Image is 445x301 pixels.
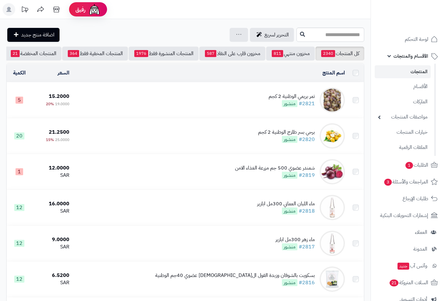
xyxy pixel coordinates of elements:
span: 25.0000 [55,137,69,143]
div: ماء اللبان العماني 300مل ابازير [257,200,315,208]
a: الملفات الرقمية [375,141,431,154]
span: منشور [282,208,297,215]
img: logo-2.png [402,17,439,30]
div: بسكويت بالشوفان وزبدة الفول ال[DEMOGRAPHIC_DATA] عضوي 40جم الوطنية [155,272,315,279]
span: منشور [282,279,297,286]
a: #2818 [299,207,315,215]
span: التحرير لسريع [264,31,289,39]
span: 12 [14,240,24,247]
a: #2816 [299,279,315,286]
span: 12 [14,204,24,211]
span: جديد [397,263,409,270]
div: SAR [34,172,69,179]
a: المراجعات والأسئلة3 [375,174,441,189]
span: 1976 [134,50,148,57]
span: 21 [11,50,20,57]
a: تحديثات المنصة [17,3,33,17]
span: 21.2500 [49,128,69,136]
img: بسكويت بالشوفان وزبدة الفول السوداني عضوي 40جم الوطنية [320,266,345,292]
img: برحي بسر طازج الوطنية 2 كجم [320,123,345,149]
div: برحي بسر طازج الوطنية 2 كجم [258,129,315,136]
a: #2819 [299,171,315,179]
a: مواصفات المنتجات [375,110,431,124]
span: منشور [282,100,297,107]
span: 587 [205,50,216,57]
a: المنتجات المنشورة فقط1976 [129,47,199,61]
span: وآتس آب [397,261,427,270]
a: المنتجات المخفية فقط364 [62,47,128,61]
span: 12 [14,276,24,283]
span: 15% [46,137,54,143]
span: 19.0000 [55,101,69,107]
span: المدونة [413,245,427,253]
a: المنتجات [375,65,431,78]
span: 2340 [321,50,335,57]
a: العملاء [375,225,441,240]
div: تمر بريمي الوطنية 2 كجم [269,93,315,100]
a: مخزون قارب على النفاذ587 [199,47,265,61]
a: الأقسام [375,80,431,93]
img: شمندر عضوي 500 جم مزرعة الغذاء الامن [320,159,345,184]
span: 5 [16,97,23,104]
span: 3 [384,179,392,186]
a: الطلبات1 [375,157,441,173]
span: المراجعات والأسئلة [384,177,428,186]
a: المنتجات المخفضة21 [5,47,61,61]
a: #2817 [299,243,315,251]
a: اضافة منتج جديد [7,28,60,42]
span: لوحة التحكم [405,35,428,44]
img: ai-face.png [88,3,101,16]
a: السلات المتروكة21 [375,275,441,290]
img: تمر بريمي الوطنية 2 كجم [320,87,345,113]
span: 811 [272,50,283,57]
a: طلبات الإرجاع [375,191,441,206]
a: الماركات [375,95,431,109]
a: كل المنتجات2340 [315,47,364,61]
div: 12.0000 [34,164,69,172]
a: إشعارات التحويلات البنكية [375,208,441,223]
span: طلبات الإرجاع [403,194,428,203]
a: مخزون منتهي811 [266,47,315,61]
span: منشور [282,243,297,250]
a: خيارات المنتجات [375,125,431,139]
span: 20 [14,132,24,139]
span: العملاء [415,228,427,237]
span: اضافة منتج جديد [21,31,54,39]
a: الكمية [13,69,26,77]
span: 20% [46,101,54,107]
a: #2821 [299,100,315,107]
div: 9.0000 [34,236,69,243]
a: وآتس آبجديد [375,258,441,273]
a: لوحة التحكم [375,32,441,47]
div: 16.0000 [34,200,69,208]
span: منشور [282,136,297,143]
span: 21 [390,279,398,286]
a: #2820 [299,136,315,143]
img: ماء اللبان العماني 300مل ابازير [320,195,345,220]
img: ماء زهر 300مل ابازير [320,231,345,256]
span: السلات المتروكة [389,278,428,287]
span: الأقسام والمنتجات [393,52,428,61]
div: ماء زهر 300مل ابازير [276,236,315,243]
div: 6.5200 [34,272,69,279]
div: SAR [34,243,69,251]
span: الطلبات [405,161,428,170]
a: اسم المنتج [322,69,345,77]
a: التحرير لسريع [250,28,294,42]
div: SAR [34,208,69,215]
a: المدونة [375,241,441,257]
a: السعر [58,69,69,77]
span: رفيق [75,6,86,13]
span: 364 [68,50,79,57]
span: 1 [405,162,413,169]
div: شمندر عضوي 500 جم مزرعة الغذاء الامن [235,164,315,172]
div: SAR [34,279,69,286]
span: 1 [16,168,23,175]
span: منشور [282,172,297,179]
span: إشعارات التحويلات البنكية [380,211,428,220]
span: 15.2000 [49,93,69,100]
